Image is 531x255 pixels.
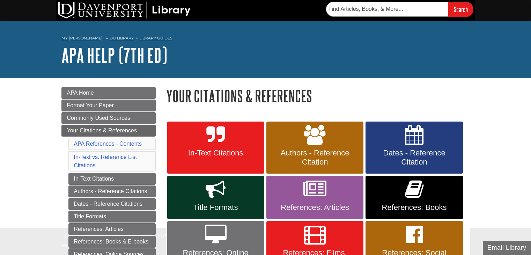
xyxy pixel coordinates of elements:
[68,173,156,185] a: In-Text Citations
[272,148,358,167] span: Authors - Reference Citation
[167,176,264,219] a: Title Formats
[272,203,358,212] span: References: Articles
[326,2,473,17] form: Searches DU Library's articles, books, and more
[366,122,463,174] a: Dates - Reference Citation
[448,2,473,17] input: Search
[68,223,156,235] a: References: Articles
[266,176,363,219] a: References: Articles
[166,87,470,105] h1: Your Citations & References
[61,44,167,66] a: APA Help (7th Ed)
[172,203,259,212] span: Title Formats
[67,102,114,108] span: Format Your Paper
[68,198,156,210] a: Dates - Reference Citations
[68,185,156,197] a: Authors - Reference Citations
[61,112,156,124] a: Commonly Used Sources
[74,154,137,168] a: In-Text vs. Reference List Citations
[326,2,448,16] input: Find Articles, Books, & More...
[371,148,457,167] span: Dates - Reference Citation
[172,148,259,158] span: In-Text Citations
[61,125,156,137] a: Your Citations & References
[483,241,531,255] button: Email Library
[61,34,470,45] nav: breadcrumb
[67,115,130,121] span: Commonly Used Sources
[61,87,156,99] a: APA Home
[266,122,363,174] a: Authors - Reference Citation
[366,176,463,219] a: References: Books
[61,100,156,111] a: Format Your Paper
[67,90,94,96] span: APA Home
[110,36,134,41] a: DU Library
[68,211,156,223] a: Title Formats
[68,236,156,248] a: References: Books & E-books
[67,127,137,133] span: Your Citations & References
[371,203,457,212] span: References: Books
[167,122,264,174] a: In-Text Citations
[74,141,142,147] a: APA References - Contents
[139,36,172,41] a: Library Guides
[61,35,103,41] a: My [PERSON_NAME]
[58,2,191,19] img: DU Library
